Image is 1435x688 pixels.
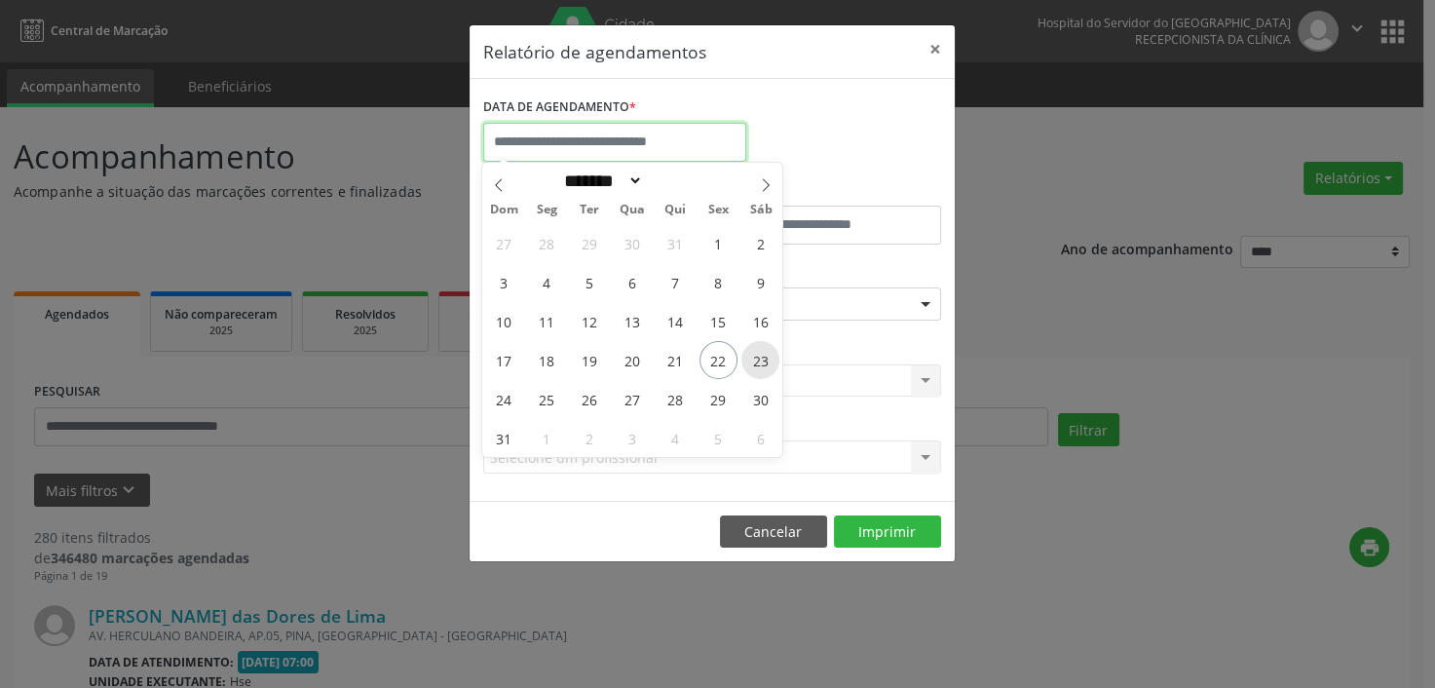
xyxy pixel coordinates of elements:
span: Agosto 15, 2025 [699,302,737,340]
span: Agosto 8, 2025 [699,263,737,301]
button: Cancelar [720,516,827,549]
span: Julho 29, 2025 [571,224,609,262]
span: Julho 28, 2025 [528,224,566,262]
h5: Relatório de agendamentos [483,39,706,64]
span: Agosto 29, 2025 [699,380,737,418]
span: Setembro 3, 2025 [614,419,652,457]
span: Sex [697,204,739,216]
span: Qua [611,204,654,216]
span: Setembro 5, 2025 [699,419,737,457]
span: Agosto 24, 2025 [485,380,523,418]
span: Agosto 4, 2025 [528,263,566,301]
span: Agosto 22, 2025 [699,341,737,379]
span: Agosto 28, 2025 [657,380,695,418]
span: Dom [482,204,525,216]
span: Julho 31, 2025 [657,224,695,262]
span: Agosto 21, 2025 [657,341,695,379]
span: Agosto 27, 2025 [614,380,652,418]
span: Agosto 1, 2025 [699,224,737,262]
span: Julho 30, 2025 [614,224,652,262]
span: Seg [525,204,568,216]
span: Agosto 31, 2025 [485,419,523,457]
span: Setembro 1, 2025 [528,419,566,457]
span: Setembro 6, 2025 [741,419,779,457]
span: Setembro 4, 2025 [657,419,695,457]
span: Agosto 6, 2025 [614,263,652,301]
span: Agosto 2, 2025 [741,224,779,262]
span: Qui [654,204,697,216]
span: Agosto 19, 2025 [571,341,609,379]
span: Agosto 17, 2025 [485,341,523,379]
span: Agosto 9, 2025 [741,263,779,301]
label: ATÉ [717,175,941,206]
span: Agosto 7, 2025 [657,263,695,301]
span: Agosto 5, 2025 [571,263,609,301]
span: Agosto 23, 2025 [741,341,779,379]
span: Agosto 20, 2025 [614,341,652,379]
span: Sáb [739,204,782,216]
span: Agosto 11, 2025 [528,302,566,340]
span: Agosto 10, 2025 [485,302,523,340]
span: Agosto 16, 2025 [741,302,779,340]
span: Ter [568,204,611,216]
select: Month [557,171,643,191]
span: Setembro 2, 2025 [571,419,609,457]
label: DATA DE AGENDAMENTO [483,93,636,123]
span: Agosto 14, 2025 [657,302,695,340]
button: Close [916,25,955,73]
span: Agosto 25, 2025 [528,380,566,418]
span: Agosto 3, 2025 [485,263,523,301]
span: Agosto 18, 2025 [528,341,566,379]
button: Imprimir [834,516,941,549]
input: Year [643,171,707,191]
span: Agosto 26, 2025 [571,380,609,418]
span: Julho 27, 2025 [485,224,523,262]
span: Agosto 30, 2025 [741,380,779,418]
span: Agosto 13, 2025 [614,302,652,340]
span: Agosto 12, 2025 [571,302,609,340]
